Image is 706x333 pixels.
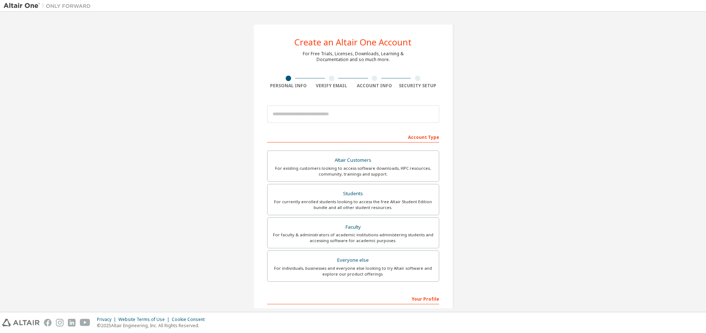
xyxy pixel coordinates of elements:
div: Website Terms of Use [118,317,172,322]
div: Privacy [97,317,118,322]
img: facebook.svg [44,319,52,326]
label: First Name [267,308,351,314]
div: Students [272,189,434,199]
div: Personal Info [267,83,310,89]
div: Altair Customers [272,155,434,165]
img: altair_logo.svg [2,319,40,326]
div: Verify Email [310,83,353,89]
div: Faculty [272,222,434,232]
div: Create an Altair One Account [294,38,412,47]
img: linkedin.svg [68,319,76,326]
img: youtube.svg [80,319,90,326]
div: For individuals, businesses and everyone else looking to try Altair software and explore our prod... [272,265,434,277]
div: For Free Trials, Licenses, Downloads, Learning & Documentation and so much more. [303,51,404,63]
div: Account Info [353,83,396,89]
div: For existing customers looking to access software downloads, HPC resources, community, trainings ... [272,165,434,177]
label: Last Name [355,308,439,314]
div: For currently enrolled students looking to access the free Altair Student Edition bundle and all ... [272,199,434,210]
div: Account Type [267,131,439,143]
div: For faculty & administrators of academic institutions administering students and accessing softwa... [272,232,434,244]
img: instagram.svg [56,319,64,326]
p: © 2025 Altair Engineering, Inc. All Rights Reserved. [97,322,209,329]
div: Security Setup [396,83,439,89]
img: Altair One [4,2,94,9]
div: Cookie Consent [172,317,209,322]
div: Your Profile [267,293,439,304]
div: Everyone else [272,255,434,265]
